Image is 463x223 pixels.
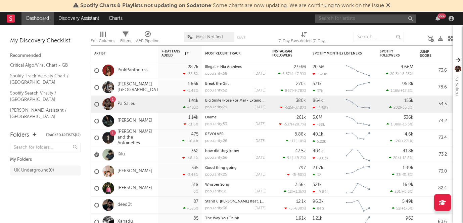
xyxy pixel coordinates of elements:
a: Illegal + Nia Archives [205,65,242,69]
div: 4.6k [405,132,413,137]
a: [PERSON_NAME][GEOGRAPHIC_DATA] [118,82,163,93]
div: ( ) [284,206,306,211]
div: 2.93M [294,65,306,69]
div: Edit Columns [91,37,115,45]
div: 8.88k [294,132,306,137]
div: 41.8k [403,149,413,153]
span: -13.3 % [401,123,412,126]
div: Stand & Lean (feat. Klyrae) [205,200,266,203]
div: 335 [191,166,198,170]
div: -520k [313,72,327,76]
span: -600 % [293,207,305,211]
div: Filters [120,37,131,45]
a: Dashboard [21,12,54,25]
div: 1.91k [296,216,306,221]
a: how did they know [205,149,239,153]
div: 85 [193,216,198,221]
svg: Chart title [343,62,373,79]
span: 1.16k [390,89,399,93]
span: +271 % [401,140,412,143]
span: -35.3 % [401,106,412,110]
div: 864k [313,99,323,103]
div: ( ) [392,173,413,177]
div: Folders [10,131,29,139]
div: popularity: 36 [205,207,227,210]
div: 96.3k [313,199,324,204]
button: Tracked Artists(12) [46,134,81,137]
div: Edit Columns [91,29,115,48]
a: Break the Girl [205,82,229,86]
a: REVOLVER [205,133,224,136]
span: -9.78 % [293,89,305,93]
span: +0.5 % [402,190,412,194]
span: 52 [396,207,400,211]
span: -8.23 % [401,72,412,76]
div: 1.66k [188,82,198,86]
span: 204 [393,156,400,160]
div: 99 + [437,13,446,18]
svg: Chart title [343,180,373,197]
span: 20.3k [390,72,400,76]
div: ( ) [280,105,306,110]
svg: Chart title [343,163,373,180]
div: 16.9k [403,183,413,187]
div: [DATE] [254,89,266,92]
div: [DATE] [254,156,266,160]
a: UK Underground(0) [10,165,81,176]
span: +175 % [401,207,412,211]
span: +17.2 % [400,89,412,93]
div: Break the Girl [205,82,266,86]
div: ( ) [278,72,306,76]
div: [DATE] [254,72,266,76]
div: UK Underground ( 0 ) [14,166,54,175]
a: The Way You Think [205,217,239,220]
div: 78.6 [420,83,447,91]
div: popularity: 58 [205,72,227,76]
div: 1.14k [188,115,198,120]
div: Most Recent Track [205,51,256,55]
a: Big Smile (Pose For Me) - Extended Mix [205,99,273,103]
div: -1.48 % [183,88,198,93]
svg: Chart title [343,113,373,129]
div: ( ) [286,139,306,143]
a: Whisper Song [205,183,229,187]
span: 126 [394,140,400,143]
div: 82.4 [420,184,447,192]
div: Spotify Followers [380,49,403,58]
span: +1.3k % [293,190,305,194]
button: 99+ [435,16,440,21]
div: [DATE] [254,122,266,126]
a: Spotify Track Velocity Chart / [GEOGRAPHIC_DATA] [10,72,74,86]
button: Save [237,36,245,40]
span: 867 [285,89,292,93]
div: 95.8k [402,82,413,86]
div: -38.5 % [183,72,198,76]
span: 33 [396,173,400,177]
div: 73.2 [420,151,447,159]
a: Good thing going [205,166,237,170]
div: 475 [191,132,198,137]
div: 37k [313,89,323,93]
div: popularity: 25 [205,173,227,177]
div: [DATE] [254,139,266,143]
span: -31.3 % [401,173,412,177]
div: 960 [313,207,324,211]
div: Pa Salieu [453,75,461,96]
span: -525 [284,106,292,110]
span: -50 % [296,173,305,177]
a: Spotify Search Virality / [GEOGRAPHIC_DATA] [10,89,74,103]
div: 571k [313,82,322,86]
span: : Some charts are now updating. We are continuing to work on the issue [80,3,384,8]
div: Filters [120,29,131,48]
div: 7-Day Fans Added (7-Day Fans Added) [279,29,329,48]
div: ( ) [392,206,413,211]
div: 47.5k [295,149,306,153]
a: [PERSON_NAME] Assistant / [GEOGRAPHIC_DATA] [10,107,74,120]
div: 5.22k [313,139,326,144]
span: -3 [291,173,295,177]
div: popularity: 31 [205,190,227,193]
div: 1.41k [188,99,198,103]
span: 6.57k [282,72,292,76]
div: 73.6 [420,67,447,75]
div: My Discovery Checklist [10,37,81,45]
